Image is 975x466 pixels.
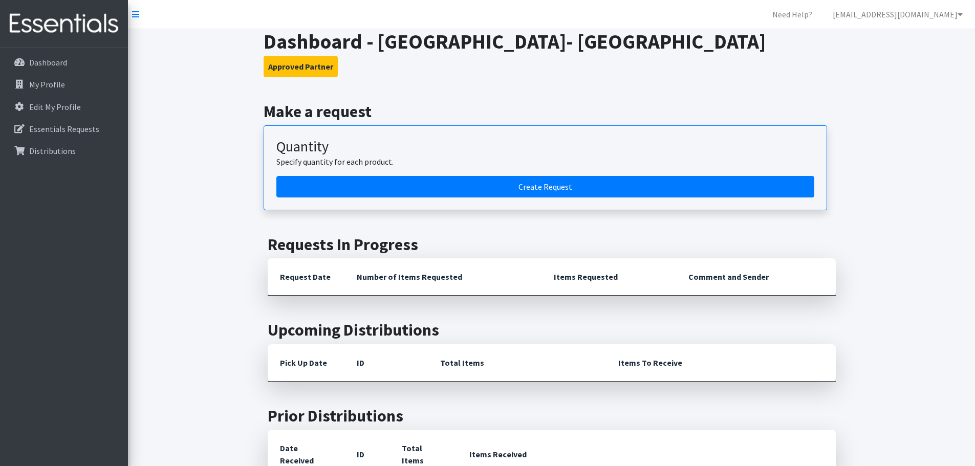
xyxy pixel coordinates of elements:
th: Items To Receive [606,344,836,382]
th: ID [344,344,428,382]
h2: Prior Distributions [268,406,836,426]
p: Specify quantity for each product. [276,156,814,168]
th: Total Items [428,344,606,382]
p: My Profile [29,79,65,90]
th: Request Date [268,258,344,296]
p: Essentials Requests [29,124,99,134]
a: [EMAIL_ADDRESS][DOMAIN_NAME] [825,4,971,25]
a: Essentials Requests [4,119,124,139]
th: Items Requested [541,258,676,296]
a: Edit My Profile [4,97,124,117]
th: Comment and Sender [676,258,835,296]
p: Distributions [29,146,76,156]
a: Create a request by quantity [276,176,814,197]
a: Dashboard [4,52,124,73]
th: Number of Items Requested [344,258,542,296]
p: Edit My Profile [29,102,81,112]
img: HumanEssentials [4,7,124,41]
th: Pick Up Date [268,344,344,382]
h3: Quantity [276,138,814,156]
a: Need Help? [764,4,820,25]
a: My Profile [4,74,124,95]
h2: Make a request [264,102,839,121]
h1: Dashboard - [GEOGRAPHIC_DATA]- [GEOGRAPHIC_DATA] [264,29,839,54]
p: Dashboard [29,57,67,68]
button: Approved Partner [264,56,338,77]
a: Distributions [4,141,124,161]
h2: Upcoming Distributions [268,320,836,340]
h2: Requests In Progress [268,235,836,254]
